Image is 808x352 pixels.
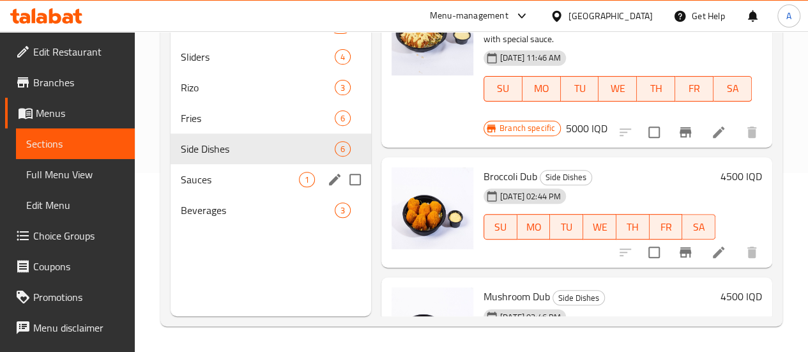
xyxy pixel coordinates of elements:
span: Side Dishes [540,170,591,185]
a: Edit menu item [711,245,726,260]
span: Broccoli Dub [484,167,537,186]
button: TH [616,214,650,240]
a: Edit Restaurant [5,36,135,67]
div: Sauces1edit [171,164,371,195]
span: Sauces [181,172,299,187]
span: [DATE] 11:46 AM [495,52,566,64]
a: Coupons [5,251,135,282]
a: Menus [5,98,135,128]
span: Mushroom Dub [484,287,550,306]
button: TU [561,76,599,102]
span: WE [588,218,611,236]
a: Full Menu View [16,159,135,190]
span: FR [680,79,708,98]
a: Promotions [5,282,135,312]
span: Edit Restaurant [33,44,125,59]
button: TU [550,214,583,240]
nav: Menu sections [171,6,371,231]
span: SU [489,79,517,98]
span: SA [719,79,747,98]
div: Side Dishes [540,170,592,185]
div: Side Dishes6 [171,134,371,164]
div: [GEOGRAPHIC_DATA] [568,9,653,23]
button: SU [484,76,522,102]
span: Rizo [181,80,335,95]
span: Coupons [33,259,125,274]
div: items [335,141,351,157]
span: 3 [335,82,350,94]
span: 6 [335,112,350,125]
span: Beverages [181,203,335,218]
div: items [335,203,351,218]
a: Sections [16,128,135,159]
span: WE [604,79,632,98]
span: FR [655,218,678,236]
div: items [335,49,351,65]
span: Branch specific [494,122,560,134]
span: Choice Groups [33,228,125,243]
span: 1 [300,174,314,186]
button: WE [583,214,616,240]
div: Sliders4 [171,42,371,72]
div: items [335,111,351,126]
span: Edit Menu [26,197,125,213]
span: 6 [335,143,350,155]
span: Side Dishes [181,141,335,157]
button: FR [650,214,683,240]
div: Beverages3 [171,195,371,226]
img: Broccoli Dub [392,167,473,249]
button: SA [713,76,752,102]
h6: 4500 IQD [720,167,762,185]
h6: 5000 IQD [566,119,607,137]
button: delete [736,117,767,148]
span: TH [642,79,670,98]
span: SU [489,218,512,236]
span: Side Dishes [553,291,604,305]
button: MO [517,214,551,240]
button: edit [325,170,344,189]
span: SA [687,218,710,236]
button: MO [522,76,561,102]
button: Branch-specific-item [670,117,701,148]
span: [DATE] 02:44 PM [495,190,566,203]
span: Menu disclaimer [33,320,125,335]
span: Menus [36,105,125,121]
button: Branch-specific-item [670,237,701,268]
a: Branches [5,67,135,98]
span: Fries [181,111,335,126]
a: Menu disclaimer [5,312,135,343]
span: Sliders [181,49,335,65]
span: Branches [33,75,125,90]
span: Select to update [641,119,667,146]
button: SA [682,214,715,240]
span: Sections [26,136,125,151]
span: TU [566,79,594,98]
span: Promotions [33,289,125,305]
span: [DATE] 02:46 PM [495,311,566,323]
span: 4 [335,51,350,63]
span: Full Menu View [26,167,125,182]
button: WE [598,76,637,102]
button: TH [637,76,675,102]
div: Menu-management [430,8,508,24]
span: Select to update [641,239,667,266]
span: MO [522,218,545,236]
a: Edit menu item [711,125,726,140]
button: SU [484,214,517,240]
span: A [786,9,791,23]
span: TU [555,218,578,236]
a: Choice Groups [5,220,135,251]
span: TH [621,218,644,236]
h6: 4500 IQD [720,287,762,305]
div: Rizo3 [171,72,371,103]
button: FR [675,76,713,102]
a: Edit Menu [16,190,135,220]
div: Side Dishes [553,290,605,305]
button: delete [736,237,767,268]
div: Fries6 [171,103,371,134]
